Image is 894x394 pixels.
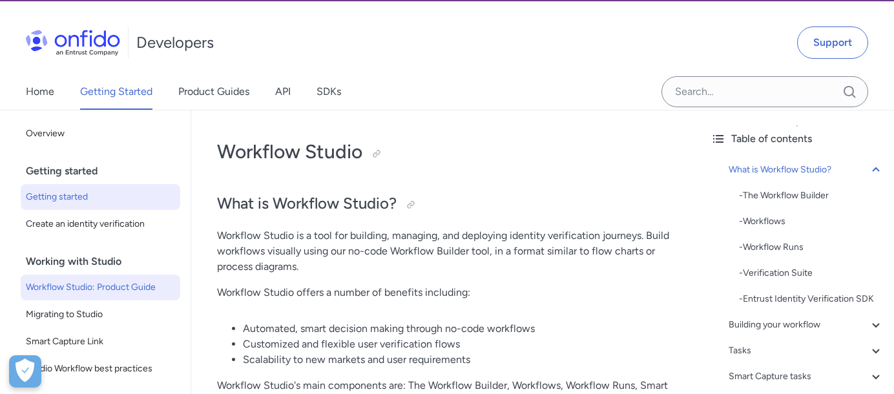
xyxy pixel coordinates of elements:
span: Overview [26,126,175,141]
h2: What is Workflow Studio? [217,193,674,215]
a: Product Guides [178,74,249,110]
span: Migrating to Studio [26,307,175,322]
a: Building your workflow [729,317,884,333]
div: Working with Studio [26,249,185,275]
span: Getting started [26,189,175,205]
p: Workflow Studio offers a number of benefits including: [217,285,674,300]
a: Support [797,26,868,59]
div: - Workflows [739,214,884,229]
div: Cookie Preferences [9,355,41,388]
p: Workflow Studio is a tool for building, managing, and deploying identity verification journeys. B... [217,228,674,275]
div: - Verification Suite [739,265,884,281]
a: Smart Capture tasks [729,369,884,384]
div: Getting started [26,158,185,184]
a: Getting started [21,184,180,210]
span: Create an identity verification [26,216,175,232]
a: Migrating to Studio [21,302,180,327]
a: Create an identity verification [21,211,180,237]
a: Home [26,74,54,110]
a: -Workflow Runs [739,240,884,255]
a: SDKs [317,74,341,110]
li: Automated, smart decision making through no-code workflows [243,321,674,337]
li: Customized and flexible user verification flows [243,337,674,352]
a: -Workflows [739,214,884,229]
h1: Developers [136,32,214,53]
a: Tasks [729,343,884,358]
div: - The Workflow Builder [739,188,884,203]
img: Onfido Logo [26,30,120,56]
div: - Entrust Identity Verification SDK [739,291,884,307]
button: Open Preferences [9,355,41,388]
a: Studio Workflow best practices [21,356,180,382]
h1: Workflow Studio [217,139,674,165]
a: Smart Capture Link [21,329,180,355]
a: Workflow Studio: Product Guide [21,275,180,300]
span: Smart Capture Link [26,334,175,349]
span: Studio Workflow best practices [26,361,175,377]
div: Table of contents [711,131,884,147]
a: Getting Started [80,74,152,110]
a: Overview [21,121,180,147]
span: Workflow Studio: Product Guide [26,280,175,295]
div: - Workflow Runs [739,240,884,255]
a: -The Workflow Builder [739,188,884,203]
a: What is Workflow Studio? [729,162,884,178]
input: Onfido search input field [661,76,868,107]
a: -Verification Suite [739,265,884,281]
a: -Entrust Identity Verification SDK [739,291,884,307]
a: API [275,74,291,110]
li: Scalability to new markets and user requirements [243,352,674,368]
